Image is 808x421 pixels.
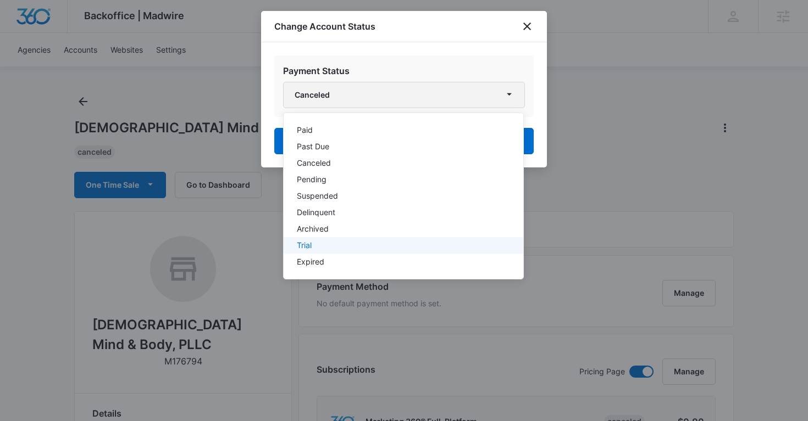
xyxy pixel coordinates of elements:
div: Suspended [297,192,497,200]
div: Canceled [297,159,497,167]
button: Trial [284,237,523,254]
div: Trial [297,242,497,249]
div: Delinquent [297,209,497,216]
button: Canceled [284,155,523,171]
button: Paid [284,122,523,138]
div: Past Due [297,143,497,150]
div: Paid [297,126,497,134]
div: Archived [297,225,497,233]
button: Canceled [283,82,525,108]
h1: Change Account Status [274,20,375,33]
button: Pending [284,171,523,188]
button: Suspended [284,188,523,204]
div: Pending [297,176,497,183]
button: Expired [284,254,523,270]
button: Past Due [284,138,523,155]
h2: Payment Status [283,64,525,77]
button: Delinquent [284,204,523,221]
button: Archived [284,221,523,237]
button: Update Status [274,128,534,154]
div: Expired [297,258,497,266]
button: close [521,20,534,33]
